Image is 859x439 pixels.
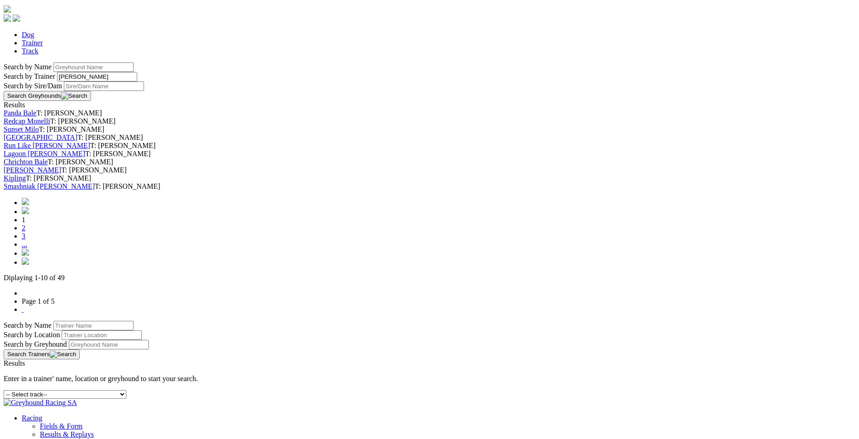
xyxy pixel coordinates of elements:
[4,117,50,125] a: Redcap Monelli
[4,134,77,141] a: [GEOGRAPHIC_DATA]
[4,150,85,157] a: Lagoon [PERSON_NAME]
[4,134,855,142] div: T: [PERSON_NAME]
[4,109,36,117] a: Panda Bale
[53,321,134,330] input: Search by Trainer Name
[22,232,25,240] a: 3
[40,430,94,438] a: Results & Replays
[22,240,27,248] a: ...
[61,92,87,100] img: Search
[69,340,149,349] input: Search by Greyhound Name
[4,142,90,149] a: Run Like [PERSON_NAME]
[4,182,855,191] div: T: [PERSON_NAME]
[57,72,137,81] input: Search by Trainer name
[4,82,62,90] label: Search by Sire/Dam
[4,174,26,182] a: Kipling
[4,340,67,348] label: Search by Greyhound
[4,5,11,13] img: logo-grsa-white.png
[4,101,855,109] div: Results
[4,91,91,101] button: Search Greyhounds
[22,248,29,256] img: chevron-right-pager-blue.svg
[4,125,855,134] div: T: [PERSON_NAME]
[4,142,855,150] div: T: [PERSON_NAME]
[53,62,134,72] input: Search by Greyhound name
[4,321,52,329] label: Search by Name
[62,330,142,340] input: Search by Trainer Location
[4,63,52,71] label: Search by Name
[22,297,54,305] a: Page 1 of 5
[64,81,144,91] input: Search by Sire/Dam name
[4,274,855,282] p: Diplaying 1-10 of 49
[4,125,39,133] a: Sunset Milo
[22,258,29,265] img: chevrons-right-pager-blue.svg
[22,31,34,38] a: Dog
[22,39,43,47] a: Trainer
[13,14,20,22] img: twitter.svg
[4,349,80,359] button: Search Trainers
[4,375,855,383] p: Enter in a trainer' name, location or greyhound to start your search.
[22,414,42,422] a: Racing
[4,150,855,158] div: T: [PERSON_NAME]
[4,182,95,190] a: Smashniak [PERSON_NAME]
[4,158,48,166] a: Chrichton Bale
[4,331,60,339] label: Search by Location
[4,166,61,174] a: [PERSON_NAME]
[22,207,29,214] img: chevron-left-pager-blue.svg
[4,72,55,80] label: Search by Trainer
[4,117,855,125] div: T: [PERSON_NAME]
[4,399,77,407] img: Greyhound Racing SA
[4,158,855,166] div: T: [PERSON_NAME]
[22,216,25,224] span: 1
[4,174,855,182] div: T: [PERSON_NAME]
[22,198,29,205] img: chevrons-left-pager-blue.svg
[4,109,855,117] div: T: [PERSON_NAME]
[4,14,11,22] img: facebook.svg
[22,224,25,232] a: 2
[50,351,76,358] img: Search
[22,47,38,55] a: Track
[4,166,855,174] div: T: [PERSON_NAME]
[40,422,82,430] a: Fields & Form
[4,359,855,367] div: Results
